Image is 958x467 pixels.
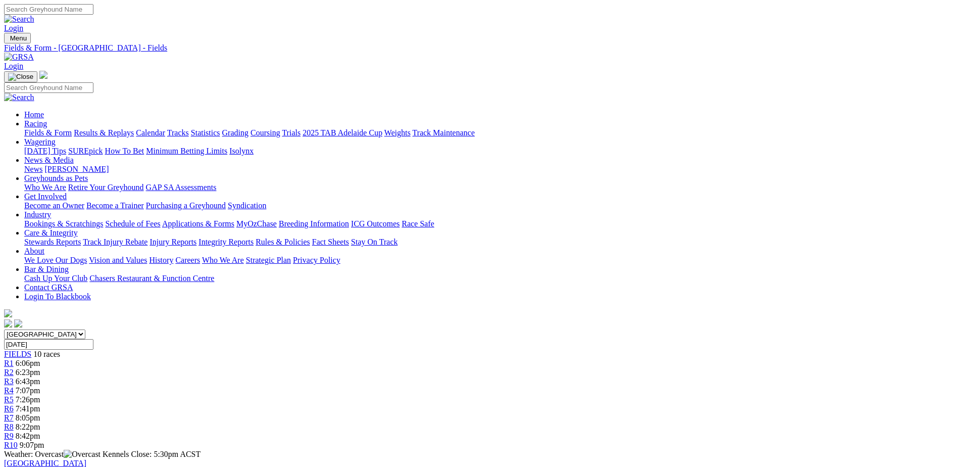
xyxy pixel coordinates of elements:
[89,256,147,264] a: Vision and Values
[24,238,954,247] div: Care & Integrity
[4,386,14,395] a: R4
[24,274,954,283] div: Bar & Dining
[16,423,40,431] span: 8:22pm
[312,238,349,246] a: Fact Sheets
[256,238,310,246] a: Rules & Policies
[24,292,91,301] a: Login To Blackbook
[282,128,300,137] a: Trials
[24,137,56,146] a: Wagering
[33,350,60,358] span: 10 races
[68,147,103,155] a: SUREpick
[24,147,66,155] a: [DATE] Tips
[24,228,78,237] a: Care & Integrity
[74,128,134,137] a: Results & Replays
[24,219,954,228] div: Industry
[4,71,37,82] button: Toggle navigation
[24,110,44,119] a: Home
[401,219,434,228] a: Race Safe
[24,183,66,192] a: Who We Are
[4,404,14,413] a: R6
[4,15,34,24] img: Search
[4,93,34,102] img: Search
[89,274,214,283] a: Chasers Restaurant & Function Centre
[10,34,27,42] span: Menu
[24,265,69,273] a: Bar & Dining
[24,238,81,246] a: Stewards Reports
[103,450,200,458] span: Kennels Close: 5:30pm ACST
[105,219,160,228] a: Schedule of Fees
[16,359,40,367] span: 6:06pm
[16,404,40,413] span: 7:41pm
[4,377,14,386] a: R3
[4,395,14,404] a: R5
[64,450,100,459] img: Overcast
[4,359,14,367] a: R1
[83,238,147,246] a: Track Injury Rebate
[4,4,93,15] input: Search
[198,238,254,246] a: Integrity Reports
[4,350,31,358] a: FIELDS
[229,147,254,155] a: Isolynx
[4,309,12,317] img: logo-grsa-white.png
[24,201,84,210] a: Become an Owner
[175,256,200,264] a: Careers
[24,274,87,283] a: Cash Up Your Club
[228,201,266,210] a: Syndication
[24,219,103,228] a: Bookings & Scratchings
[236,219,277,228] a: MyOzChase
[4,43,954,53] a: Fields & Form - [GEOGRAPHIC_DATA] - Fields
[24,119,47,128] a: Racing
[4,339,93,350] input: Select date
[24,256,87,264] a: We Love Our Dogs
[162,219,234,228] a: Applications & Forms
[24,192,67,201] a: Get Involved
[4,53,34,62] img: GRSA
[4,432,14,440] span: R9
[24,210,51,219] a: Industry
[279,219,349,228] a: Breeding Information
[4,423,14,431] a: R8
[222,128,248,137] a: Grading
[24,201,954,210] div: Get Involved
[24,283,73,292] a: Contact GRSA
[4,82,93,93] input: Search
[4,413,14,422] a: R7
[24,165,954,174] div: News & Media
[146,147,227,155] a: Minimum Betting Limits
[39,71,47,79] img: logo-grsa-white.png
[4,368,14,377] a: R2
[44,165,109,173] a: [PERSON_NAME]
[24,147,954,156] div: Wagering
[16,413,40,422] span: 8:05pm
[4,62,23,70] a: Login
[4,441,18,449] a: R10
[250,128,280,137] a: Coursing
[20,441,44,449] span: 9:07pm
[24,247,44,255] a: About
[24,128,72,137] a: Fields & Form
[24,128,954,137] div: Racing
[24,256,954,265] div: About
[149,256,173,264] a: History
[146,201,226,210] a: Purchasing a Greyhound
[24,156,74,164] a: News & Media
[293,256,340,264] a: Privacy Policy
[16,386,40,395] span: 7:07pm
[136,128,165,137] a: Calendar
[16,432,40,440] span: 8:42pm
[246,256,291,264] a: Strategic Plan
[351,238,397,246] a: Stay On Track
[4,33,31,43] button: Toggle navigation
[8,73,33,81] img: Close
